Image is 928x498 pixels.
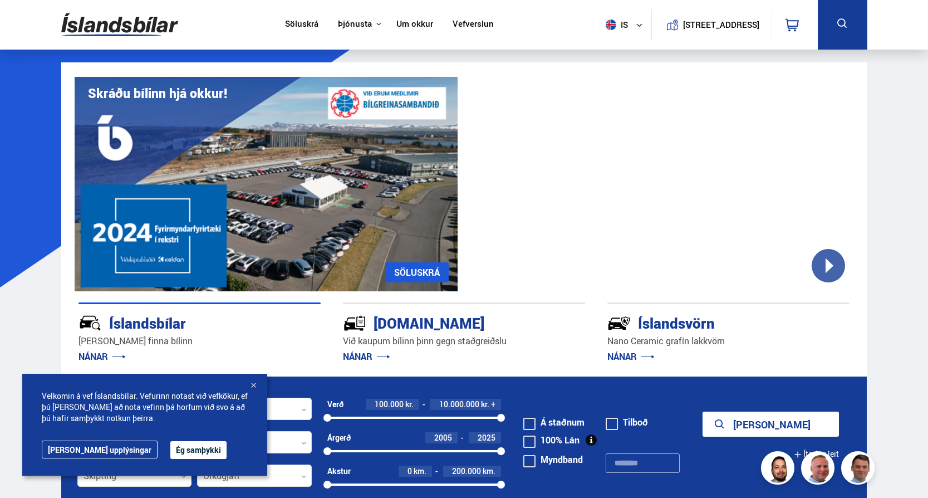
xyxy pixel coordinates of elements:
[607,335,850,348] p: Nano Ceramic grafín lakkvörn
[434,432,452,443] span: 2005
[794,442,839,467] button: Ítarleg leit
[452,466,481,476] span: 200.000
[414,467,426,476] span: km.
[523,436,580,445] label: 100% Lán
[478,432,495,443] span: 2025
[601,8,651,41] button: is
[481,400,489,409] span: kr.
[453,19,494,31] a: Vefverslun
[343,350,390,363] a: NÁNAR
[327,467,351,476] div: Akstur
[61,7,178,43] img: G0Ugv5HjCgRt.svg
[78,313,281,332] div: Íslandsbílar
[607,350,655,363] a: NÁNAR
[607,313,810,332] div: Íslandsvörn
[803,453,836,486] img: siFngHWaQ9KaOqBr.png
[688,20,755,30] button: [STREET_ADDRESS]
[523,418,585,427] label: Á staðnum
[657,9,765,41] a: [STREET_ADDRESS]
[375,399,404,409] span: 100.000
[42,390,248,424] span: Velkomin á vef Íslandsbílar. Vefurinn notast við vefkökur, ef þú [PERSON_NAME] að nota vefinn þá ...
[483,467,495,476] span: km.
[601,19,629,30] span: is
[42,441,158,458] a: [PERSON_NAME] upplýsingar
[407,466,412,476] span: 0
[606,418,648,427] label: Tilboð
[439,399,479,409] span: 10.000.000
[405,400,414,409] span: kr.
[338,19,372,30] button: Þjónusta
[78,311,102,335] img: JRvxyua_JYH6wB4c.svg
[343,335,585,348] p: Við kaupum bílinn þinn gegn staðgreiðslu
[396,19,433,31] a: Um okkur
[843,453,876,486] img: FbJEzSuNWCJXmdc-.webp
[703,412,839,437] button: [PERSON_NAME]
[607,311,631,335] img: -Svtn6bYgwAsiwNX.svg
[763,453,796,486] img: nhp88E3Fdnt1Opn2.png
[78,335,321,348] p: [PERSON_NAME] finna bílinn
[327,433,351,442] div: Árgerð
[385,262,449,282] a: SÖLUSKRÁ
[285,19,318,31] a: Söluskrá
[343,311,366,335] img: tr5P-W3DuiFaO7aO.svg
[88,86,227,101] h1: Skráðu bílinn hjá okkur!
[78,350,126,363] a: NÁNAR
[327,400,343,409] div: Verð
[491,400,495,409] span: +
[75,77,458,291] img: eKx6w-_Home_640_.png
[606,19,616,30] img: svg+xml;base64,PHN2ZyB4bWxucz0iaHR0cDovL3d3dy53My5vcmcvMjAwMC9zdmciIHdpZHRoPSI1MTIiIGhlaWdodD0iNT...
[170,441,227,459] button: Ég samþykki
[343,313,546,332] div: [DOMAIN_NAME]
[523,455,583,464] label: Myndband
[9,4,42,38] button: Opna LiveChat spjallviðmót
